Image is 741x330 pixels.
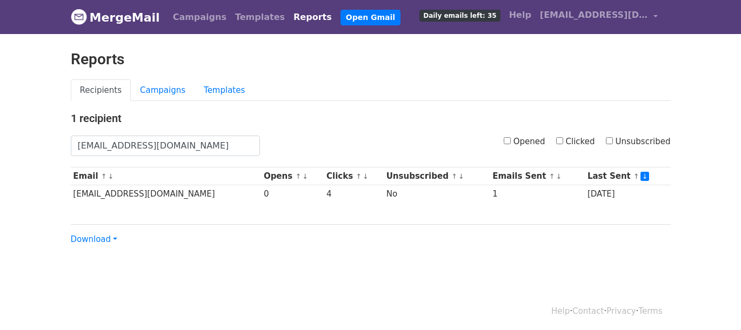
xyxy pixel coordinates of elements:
a: [EMAIL_ADDRESS][DOMAIN_NAME] [536,4,662,30]
a: Privacy [606,306,636,316]
input: Search by email... [71,136,260,156]
th: Opens [261,167,324,185]
label: Opened [504,136,545,148]
a: Help [505,4,536,26]
a: ↑ [356,172,362,180]
a: Daily emails left: 35 [415,4,504,26]
input: Clicked [556,137,563,144]
td: No [384,185,490,203]
a: Contact [572,306,604,316]
th: Unsubscribed [384,167,490,185]
a: Templates [231,6,289,28]
a: ↑ [451,172,457,180]
a: ↑ [633,172,639,180]
a: ↓ [556,172,562,180]
input: Unsubscribed [606,137,613,144]
a: Terms [638,306,662,316]
th: Emails Sent [490,167,585,185]
a: ↓ [302,172,308,180]
h2: Reports [71,50,671,69]
a: Open Gmail [341,10,400,25]
span: [EMAIL_ADDRESS][DOMAIN_NAME] [540,9,648,22]
span: Daily emails left: 35 [419,10,500,22]
a: Recipients [71,79,131,102]
a: ↑ [549,172,555,180]
a: Help [551,306,570,316]
a: Download [71,234,117,244]
a: MergeMail [71,6,160,29]
th: Email [71,167,262,185]
label: Clicked [556,136,595,148]
a: ↑ [101,172,107,180]
input: Opened [504,137,511,144]
label: Unsubscribed [606,136,671,148]
a: Templates [195,79,254,102]
th: Last Sent [585,167,670,185]
a: ↑ [295,172,301,180]
td: [DATE] [585,185,670,203]
a: ↓ [363,172,369,180]
a: ↓ [458,172,464,180]
td: 0 [261,185,324,203]
td: [EMAIL_ADDRESS][DOMAIN_NAME] [71,185,262,203]
h4: 1 recipient [71,112,671,125]
a: ↓ [640,172,650,181]
a: Campaigns [169,6,231,28]
img: MergeMail logo [71,9,87,25]
td: 4 [324,185,384,203]
a: ↓ [108,172,114,180]
th: Clicks [324,167,384,185]
a: Campaigns [131,79,195,102]
a: Reports [289,6,336,28]
td: 1 [490,185,585,203]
